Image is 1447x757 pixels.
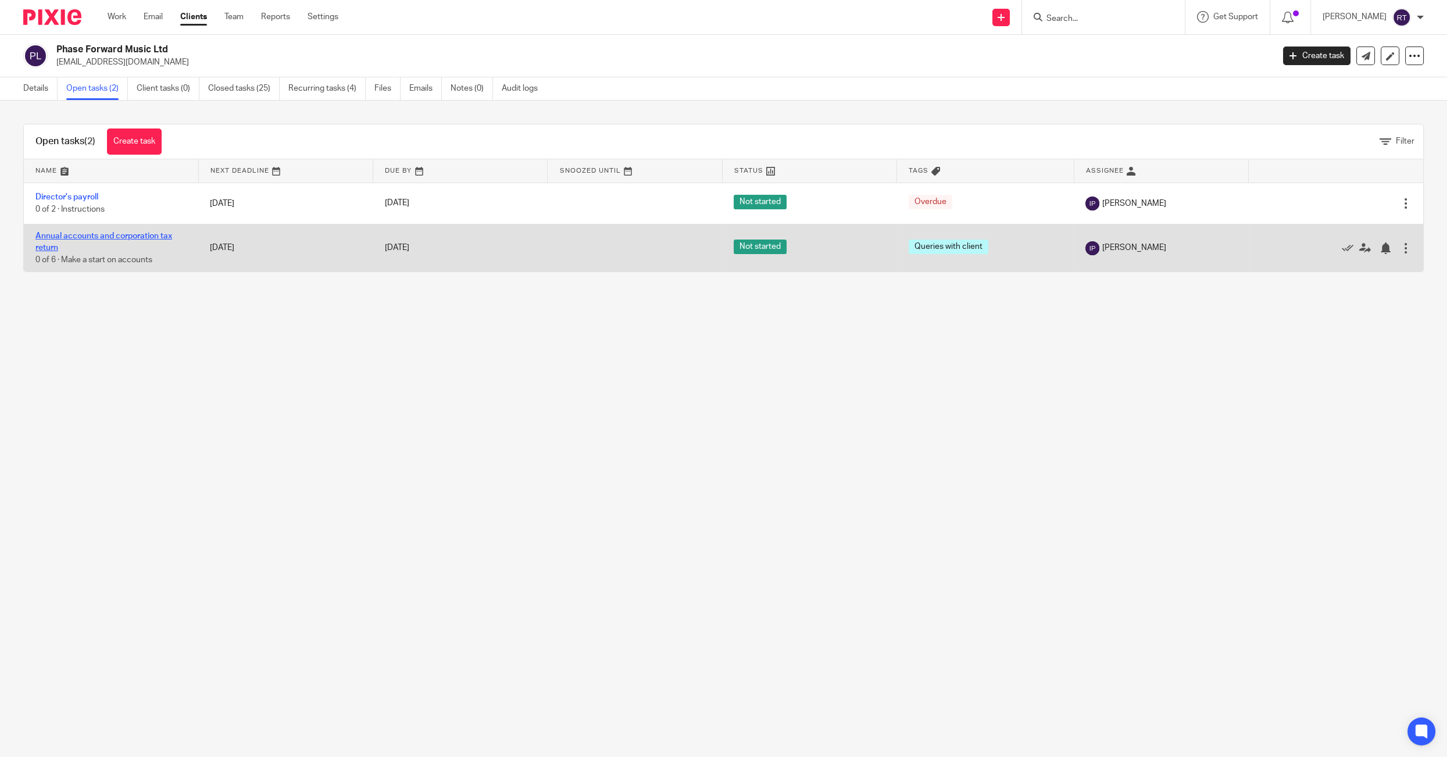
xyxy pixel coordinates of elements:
span: 0 of 6 · Make a start on accounts [35,256,152,264]
span: [DATE] [385,244,409,252]
img: svg%3E [1085,197,1099,210]
a: Team [224,11,244,23]
a: Clients [180,11,207,23]
a: Files [374,77,401,100]
img: svg%3E [23,44,48,68]
h2: Phase Forward Music Ltd [56,44,1024,56]
a: Director's payroll [35,193,98,201]
span: Filter [1396,137,1414,145]
p: [EMAIL_ADDRESS][DOMAIN_NAME] [56,56,1266,68]
span: Not started [734,240,787,254]
td: [DATE] [198,224,373,272]
span: Tags [909,167,928,174]
span: (2) [84,137,95,146]
a: Create task [107,128,162,155]
span: Get Support [1213,13,1258,21]
span: [PERSON_NAME] [1102,242,1166,253]
td: [DATE] [198,183,373,224]
span: [PERSON_NAME] [1102,198,1166,209]
p: [PERSON_NAME] [1323,11,1387,23]
a: Create task [1283,47,1350,65]
img: svg%3E [1085,241,1099,255]
a: Emails [409,77,442,100]
a: Email [144,11,163,23]
a: Details [23,77,58,100]
a: Annual accounts and corporation tax return [35,232,172,252]
span: Status [734,167,763,174]
a: Notes (0) [451,77,493,100]
a: Closed tasks (25) [208,77,280,100]
h1: Open tasks [35,135,95,148]
a: Audit logs [502,77,546,100]
span: [DATE] [385,199,409,208]
a: Settings [308,11,338,23]
a: Open tasks (2) [66,77,128,100]
span: Queries with client [909,240,988,254]
span: Not started [734,195,787,209]
a: Recurring tasks (4) [288,77,366,100]
a: Client tasks (0) [137,77,199,100]
input: Search [1045,14,1150,24]
a: Reports [261,11,290,23]
img: Pixie [23,9,81,25]
a: Work [108,11,126,23]
span: Overdue [909,195,952,209]
span: 0 of 2 · Instructions [35,205,105,213]
a: Mark as done [1342,242,1359,253]
span: Snoozed Until [559,167,620,174]
img: svg%3E [1392,8,1411,27]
